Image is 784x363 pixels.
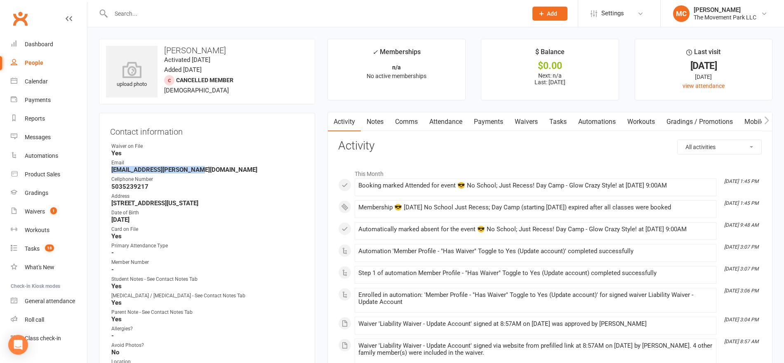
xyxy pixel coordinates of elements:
a: Workouts [11,221,87,240]
a: Gradings [11,184,87,202]
div: Date of Birth [111,209,304,217]
strong: n/a [392,64,401,71]
div: Payments [25,97,51,103]
strong: - [111,266,304,273]
div: Card on File [111,225,304,233]
div: Class check-in [25,335,61,342]
div: $ Balance [535,47,565,62]
a: Mobile App [739,112,783,131]
div: Cellphone Number [111,176,304,183]
i: [DATE] 8:57 AM [724,339,758,344]
i: [DATE] 3:07 PM [724,266,758,272]
div: Messages [25,134,51,140]
span: Cancelled member [176,77,233,83]
a: Automations [572,112,622,131]
div: Last visit [686,47,720,62]
i: ✓ [372,48,378,56]
div: Open Intercom Messenger [8,335,28,355]
div: Primary Attendance Type [111,242,304,250]
strong: 5035239217 [111,183,304,190]
div: Email [111,159,304,167]
time: Activated [DATE] [164,56,210,64]
div: Automation 'Member Profile - "Has Waiver" Toggle to Yes (Update account)' completed successfully [358,248,713,255]
div: [MEDICAL_DATA] / [MEDICAL_DATA] - See Contact Notes Tab [111,292,304,300]
time: Added [DATE] [164,66,202,74]
div: Calendar [25,78,48,85]
span: [DEMOGRAPHIC_DATA] [164,87,229,94]
a: Messages [11,128,87,147]
a: Notes [361,112,389,131]
a: Dashboard [11,35,87,54]
strong: Yes [111,233,304,240]
a: Class kiosk mode [11,329,87,348]
strong: [STREET_ADDRESS][US_STATE] [111,199,304,207]
a: Workouts [622,112,661,131]
strong: - [111,332,304,339]
div: Memberships [372,47,421,62]
strong: Yes [111,299,304,306]
a: Waivers [509,112,544,131]
div: [DATE] [643,72,765,81]
div: Waivers [25,208,45,215]
a: Waivers 1 [11,202,87,221]
strong: [EMAIL_ADDRESS][PERSON_NAME][DOMAIN_NAME] [111,166,304,173]
a: Gradings / Promotions [661,112,739,131]
div: Allergies? [111,325,304,333]
strong: - [111,249,304,256]
div: Automations [25,152,58,159]
div: Waiver on File [111,142,304,150]
a: What's New [11,258,87,277]
span: 1 [50,207,57,214]
a: Payments [468,112,509,131]
p: Next: n/a Last: [DATE] [489,72,611,85]
a: Calendar [11,72,87,91]
div: Membership 😎 [DATE] No School Just Recess; Day Camp (starting [DATE]) expired after all classes w... [358,204,713,211]
a: Automations [11,147,87,165]
div: Avoid Photos? [111,342,304,349]
strong: No [111,349,304,356]
a: Comms [389,112,424,131]
a: Reports [11,109,87,128]
i: [DATE] 3:06 PM [724,288,758,294]
div: upload photo [106,62,158,89]
strong: Yes [111,282,304,290]
div: Roll call [25,316,44,323]
a: Attendance [424,112,468,131]
h3: [PERSON_NAME] [106,46,308,55]
div: Address [111,192,304,200]
div: The Movement Park LLC [694,14,756,21]
i: [DATE] 1:45 PM [724,178,758,184]
a: Product Sales [11,165,87,184]
a: Clubworx [10,8,31,29]
div: [DATE] [643,62,765,70]
a: General attendance kiosk mode [11,292,87,311]
div: [PERSON_NAME] [694,6,756,14]
span: No active memberships [367,73,426,79]
span: 18 [45,244,54,251]
i: [DATE] 9:48 AM [724,222,758,228]
strong: Yes [111,316,304,323]
div: Waiver 'Liability Waiver - Update Account' signed via website from prefilled link at 8:57AM on [D... [358,342,713,356]
div: $0.00 [489,62,611,70]
div: Waiver 'Liability Waiver - Update Account' signed at 8:57AM on [DATE] was approved by [PERSON_NAME] [358,320,713,327]
div: Student Notes - See Contact Notes Tab [111,275,304,283]
div: What's New [25,264,54,270]
a: Payments [11,91,87,109]
a: Activity [328,112,361,131]
div: Reports [25,115,45,122]
div: General attendance [25,298,75,304]
i: [DATE] 1:45 PM [724,200,758,206]
h3: Activity [338,140,762,152]
button: Add [532,7,567,21]
div: People [25,59,43,66]
li: This Month [338,165,762,178]
div: Booking marked Attended for event 😎 No School; Just Recess! Day Camp - Glow Crazy Style! at [DATE... [358,182,713,189]
a: Roll call [11,311,87,329]
div: Product Sales [25,171,60,178]
strong: [DATE] [111,216,304,223]
div: Tasks [25,245,40,252]
div: Parent Note - See Contact Notes Tab [111,308,304,316]
a: Tasks [544,112,572,131]
div: Enrolled in automation: 'Member Profile - "Has Waiver" Toggle to Yes (Update account)' for signed... [358,292,713,306]
a: view attendance [683,83,725,89]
